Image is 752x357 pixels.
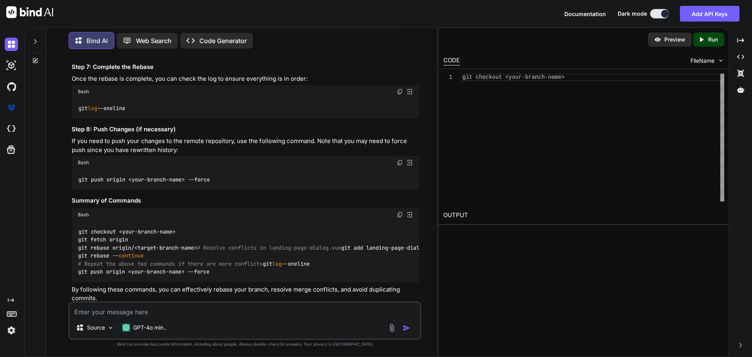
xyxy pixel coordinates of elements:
[122,324,130,332] img: GPT-4o mini
[397,89,403,95] img: copy
[680,6,739,22] button: Add API Keys
[133,324,166,332] p: GPT-4o min..
[119,252,144,259] span: continue
[618,10,647,18] span: Dark mode
[272,260,282,267] span: log
[72,63,419,72] h3: Step 7: Complete the Rebase
[88,105,97,112] span: log
[107,324,114,331] img: Pick Models
[708,36,718,43] p: Run
[72,125,419,134] h3: Step 8: Push Changes (if necessary)
[406,88,413,95] img: Open in Browser
[397,212,403,218] img: copy
[5,38,18,51] img: darkChat
[5,324,18,337] img: settings
[136,36,172,45] p: Web Search
[5,122,18,136] img: cloudideIcon
[78,176,211,184] code: git push origin <your-branch-name> --force
[72,285,419,303] p: By following these commands, you can effectively rebase your branch, resolve merge conflicts, and...
[72,137,419,154] p: If you need to push your changes to the remote repository, use the following command. Note that y...
[78,228,438,276] code: git checkout <your-branch-name> git fetch origin git rebase origin/<target-branch-name> git add l...
[387,323,396,332] img: attachment
[69,341,421,347] p: Bind can provide inaccurate information, including about people. Always double-check its answers....
[654,36,661,43] img: preview
[5,80,18,93] img: githubDark
[6,6,53,18] img: Bind AI
[443,56,460,65] div: CODE
[197,244,341,251] span: # Resolve conflicts in landing-page-dialog.vue
[72,196,419,205] h3: Summary of Commands
[439,206,729,225] h2: OUTPUT
[72,74,419,83] p: Once the rebase is complete, you can check the log to ensure everything is in order:
[443,74,452,81] div: 1
[564,10,606,18] button: Documentation
[78,89,89,95] span: Bash
[564,11,606,17] span: Documentation
[5,101,18,114] img: premium
[406,159,413,166] img: Open in Browser
[403,324,410,332] img: icon
[78,212,89,218] span: Bash
[87,36,108,45] p: Bind AI
[78,104,126,112] code: git --oneline
[664,36,685,43] p: Preview
[463,74,564,80] span: git checkout <your-branch-name>
[406,211,413,218] img: Open in Browser
[199,36,247,45] p: Code Generator
[397,159,403,166] img: copy
[87,324,105,332] p: Source
[78,159,89,166] span: Bash
[718,57,724,64] img: chevron down
[691,57,714,65] span: FileName
[78,260,263,267] span: # Repeat the above two commands if there are more conflicts
[5,59,18,72] img: darkAi-studio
